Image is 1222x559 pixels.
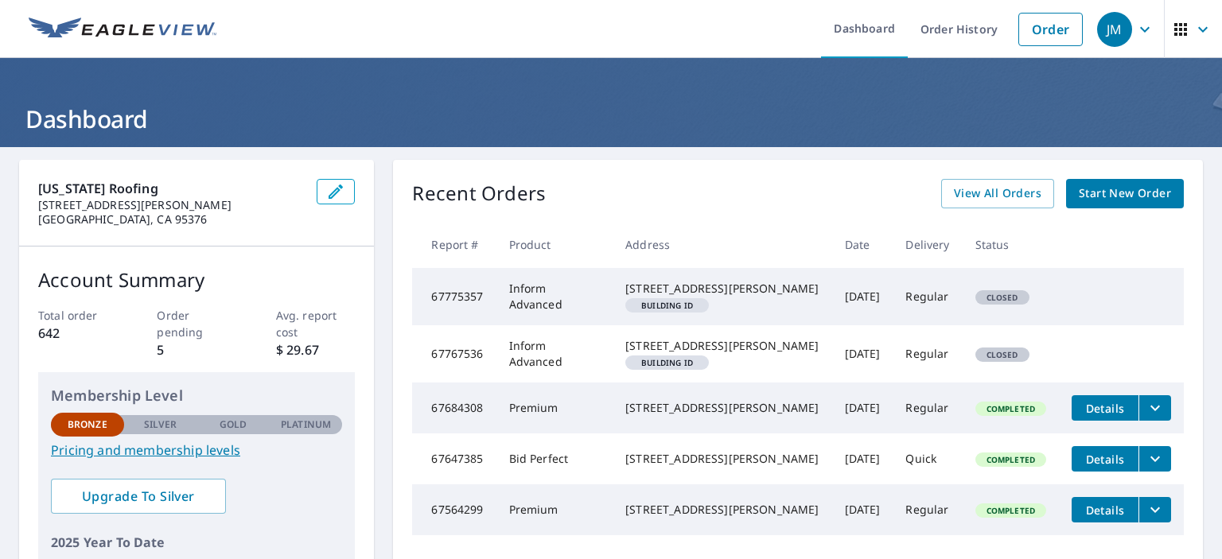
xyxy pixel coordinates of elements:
span: Completed [977,403,1045,414]
p: Recent Orders [412,179,546,208]
span: Details [1081,401,1129,416]
h1: Dashboard [19,103,1203,135]
th: Delivery [893,221,962,268]
img: EV Logo [29,17,216,41]
span: Start New Order [1079,184,1171,204]
p: 5 [157,340,236,359]
td: [DATE] [832,433,893,484]
a: Upgrade To Silver [51,479,226,514]
p: Avg. report cost [276,307,356,340]
div: JM [1097,12,1132,47]
td: [DATE] [832,268,893,325]
em: Building ID [641,301,693,309]
p: [GEOGRAPHIC_DATA], CA 95376 [38,212,304,227]
button: detailsBtn-67684308 [1072,395,1138,421]
p: Order pending [157,307,236,340]
em: Building ID [641,359,693,367]
td: [DATE] [832,382,893,433]
td: Regular [893,325,962,382]
td: Inform Advanced [496,268,613,325]
td: Regular [893,268,962,325]
span: Details [1081,503,1129,518]
div: [STREET_ADDRESS][PERSON_NAME] [625,502,819,518]
div: [STREET_ADDRESS][PERSON_NAME] [625,451,819,467]
span: Completed [977,505,1045,516]
span: Closed [977,349,1028,360]
p: Silver [144,417,177,432]
div: [STREET_ADDRESS][PERSON_NAME] [625,338,819,354]
td: Regular [893,484,962,535]
td: Bid Perfect [496,433,613,484]
p: Platinum [281,417,331,432]
th: Date [832,221,893,268]
div: [STREET_ADDRESS][PERSON_NAME] [625,281,819,297]
p: [US_STATE] Roofing [38,179,304,198]
td: 67647385 [412,433,496,484]
span: View All Orders [954,184,1041,204]
td: Premium [496,484,613,535]
button: filesDropdownBtn-67647385 [1138,446,1171,472]
th: Report # [412,221,496,268]
th: Product [496,221,613,268]
td: Inform Advanced [496,325,613,382]
td: 67775357 [412,268,496,325]
p: Membership Level [51,385,342,406]
span: Upgrade To Silver [64,487,213,505]
p: $ 29.67 [276,340,356,359]
th: Address [613,221,831,268]
td: 67684308 [412,382,496,433]
p: Total order [38,307,118,324]
button: detailsBtn-67647385 [1072,446,1138,472]
button: filesDropdownBtn-67684308 [1138,395,1171,421]
p: Bronze [68,417,107,432]
a: Pricing and membership levels [51,441,342,460]
button: filesDropdownBtn-67564299 [1138,497,1171,522]
p: Gold [220,417,247,432]
a: Order [1018,13,1083,46]
td: Quick [893,433,962,484]
span: Completed [977,454,1045,465]
span: Closed [977,292,1028,303]
td: 67767536 [412,325,496,382]
p: [STREET_ADDRESS][PERSON_NAME] [38,198,304,212]
div: [STREET_ADDRESS][PERSON_NAME] [625,400,819,416]
td: [DATE] [832,484,893,535]
a: Start New Order [1066,179,1184,208]
span: Details [1081,452,1129,467]
button: detailsBtn-67564299 [1072,497,1138,522]
td: 67564299 [412,484,496,535]
p: 2025 Year To Date [51,533,342,552]
td: Premium [496,382,613,433]
th: Status [963,221,1059,268]
a: View All Orders [941,179,1054,208]
p: Account Summary [38,266,355,294]
p: 642 [38,324,118,343]
td: [DATE] [832,325,893,382]
td: Regular [893,382,962,433]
